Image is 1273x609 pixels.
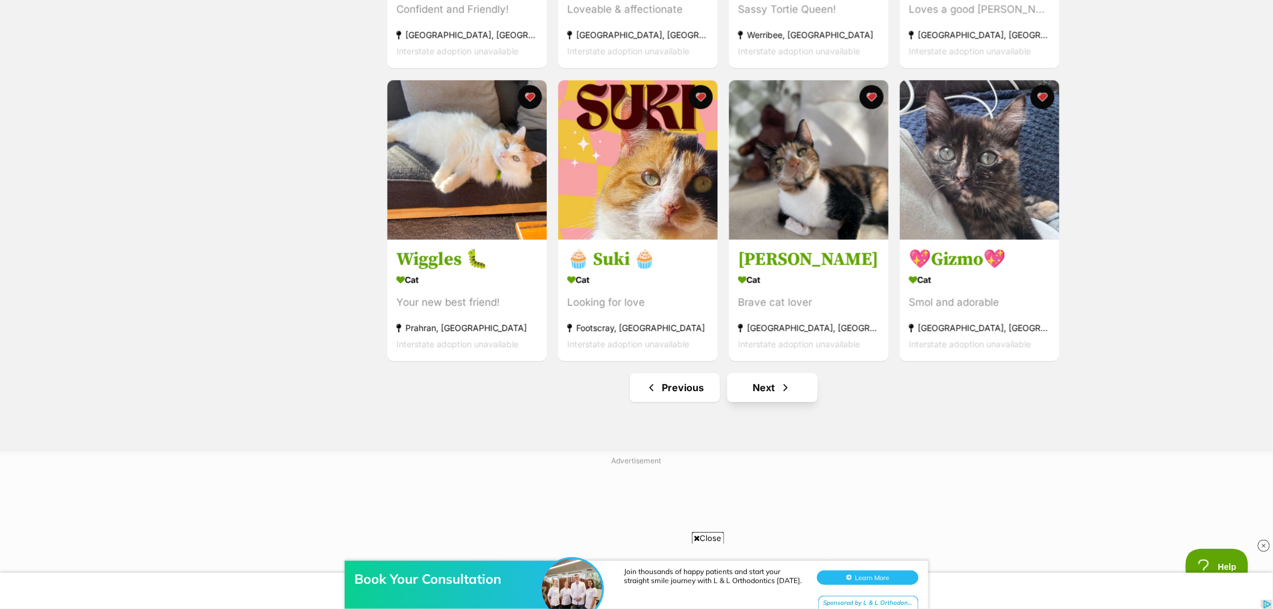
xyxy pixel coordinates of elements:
[1031,85,1055,109] button: favourite
[909,46,1031,57] span: Interstate adoption unavailable
[909,27,1050,43] div: [GEOGRAPHIC_DATA], [GEOGRAPHIC_DATA]
[909,294,1050,311] div: Smol and adorable
[558,80,718,240] img: 🧁 Suki 🧁
[567,339,689,349] span: Interstate adoption unavailable
[738,248,880,271] h3: [PERSON_NAME]
[386,373,1061,402] nav: Pagination
[567,294,709,311] div: Looking for love
[567,320,709,336] div: Footscray, [GEOGRAPHIC_DATA]
[738,46,860,57] span: Interstate adoption unavailable
[624,30,804,48] div: Join thousands of happy patients and start your straight smile journey with L & L Orthodontics [D...
[909,339,1031,349] span: Interstate adoption unavailable
[692,532,724,544] span: Close
[727,373,818,402] a: Next page
[387,80,547,240] img: Wiggles 🐛
[729,239,889,361] a: [PERSON_NAME] Cat Brave cat lover [GEOGRAPHIC_DATA], [GEOGRAPHIC_DATA] Interstate adoption unavai...
[567,248,709,271] h3: 🧁 Suki 🧁
[630,373,720,402] a: Previous page
[396,248,538,271] h3: Wiggles 🐛
[860,85,884,109] button: favourite
[387,239,547,361] a: Wiggles 🐛 Cat Your new best friend! Prahran, [GEOGRAPHIC_DATA] Interstate adoption unavailable fa...
[909,320,1050,336] div: [GEOGRAPHIC_DATA], [GEOGRAPHIC_DATA]
[396,46,519,57] span: Interstate adoption unavailable
[738,27,880,43] div: Werribee, [GEOGRAPHIC_DATA]
[567,27,709,43] div: [GEOGRAPHIC_DATA], [GEOGRAPHIC_DATA]
[738,2,880,18] div: Sassy Tortie Queen!
[396,339,519,349] span: Interstate adoption unavailable
[396,27,538,43] div: [GEOGRAPHIC_DATA], [GEOGRAPHIC_DATA]
[542,22,602,82] img: Book Your Consultation
[900,239,1059,361] a: 💖Gizmo💖 Cat Smol and adorable [GEOGRAPHIC_DATA], [GEOGRAPHIC_DATA] Interstate adoption unavailabl...
[567,271,709,288] div: Cat
[738,320,880,336] div: [GEOGRAPHIC_DATA], [GEOGRAPHIC_DATA]
[1258,540,1270,552] img: close_rtb.svg
[900,80,1059,240] img: 💖Gizmo💖
[729,80,889,240] img: Grisela
[396,294,538,311] div: Your new best friend!
[738,339,860,349] span: Interstate adoption unavailable
[738,271,880,288] div: Cat
[909,271,1050,288] div: Cat
[518,85,542,109] button: favourite
[354,34,547,51] div: Book Your Consultation
[396,320,538,336] div: Prahran, [GEOGRAPHIC_DATA]
[818,59,919,74] div: Sponsored by L & L Orthodontics
[558,239,718,361] a: 🧁 Suki 🧁 Cat Looking for love Footscray, [GEOGRAPHIC_DATA] Interstate adoption unavailable favourite
[738,294,880,311] div: Brave cat lover
[396,2,538,18] div: Confident and Friendly!
[396,271,538,288] div: Cat
[909,248,1050,271] h3: 💖Gizmo💖
[567,46,689,57] span: Interstate adoption unavailable
[817,34,919,48] button: Learn More
[567,2,709,18] div: Loveable & affectionate
[689,85,713,109] button: favourite
[909,2,1050,18] div: Loves a good [PERSON_NAME]!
